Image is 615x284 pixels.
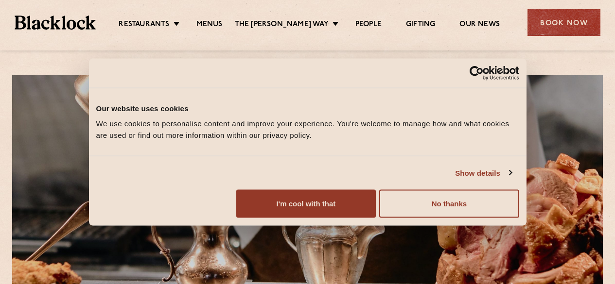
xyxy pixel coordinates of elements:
a: Show details [455,167,511,179]
a: Usercentrics Cookiebot - opens in a new window [434,66,519,80]
div: Book Now [527,9,600,36]
button: No thanks [379,190,519,218]
a: Menus [196,20,223,31]
img: BL_Textured_Logo-footer-cropped.svg [15,16,96,29]
button: I'm cool with that [236,190,376,218]
a: Gifting [406,20,435,31]
a: People [355,20,382,31]
a: The [PERSON_NAME] Way [235,20,329,31]
div: We use cookies to personalise content and improve your experience. You're welcome to manage how a... [96,118,519,141]
a: Our News [459,20,500,31]
a: Restaurants [119,20,169,31]
div: Our website uses cookies [96,102,519,114]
